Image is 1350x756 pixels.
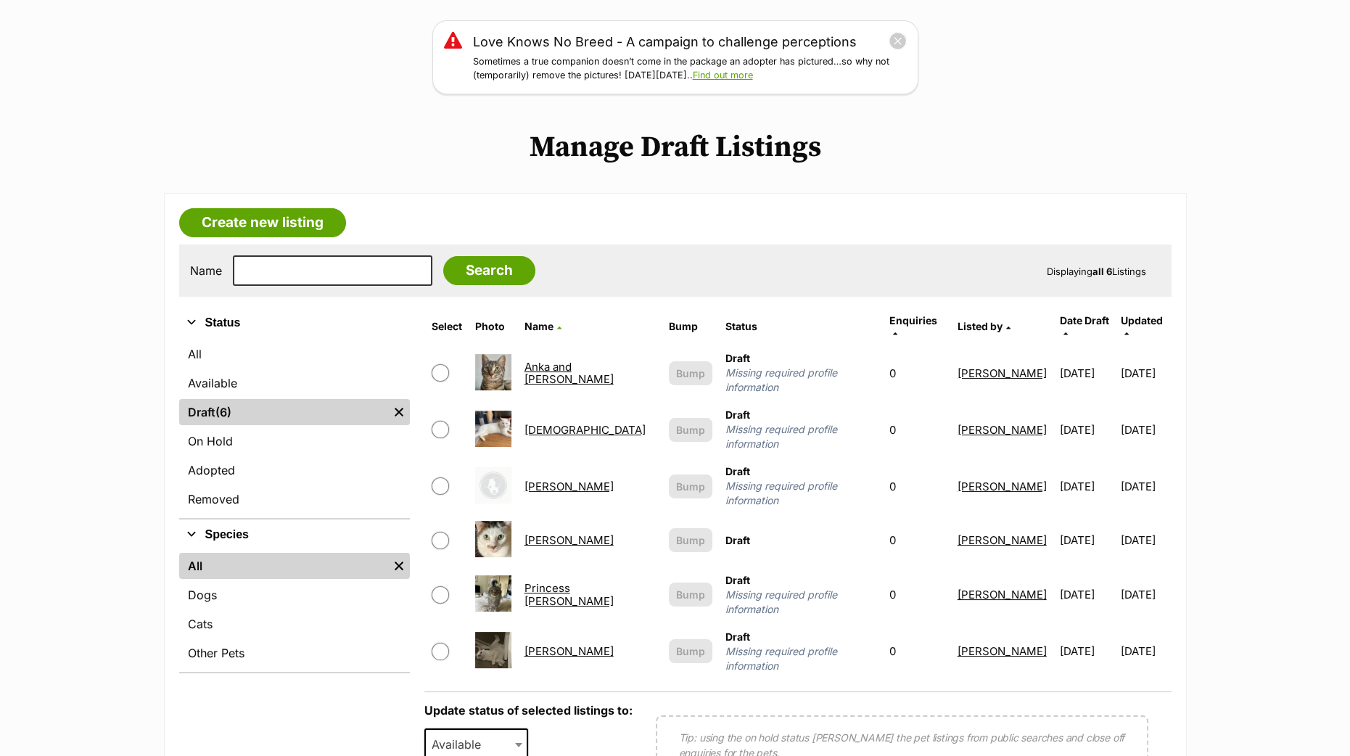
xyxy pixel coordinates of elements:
span: Missing required profile information [725,479,876,508]
span: Bump [676,479,705,494]
p: Sometimes a true companion doesn’t come in the package an adopter has pictured…so why not (tempor... [473,55,907,83]
th: Select [426,309,468,344]
a: Removed [179,486,410,512]
span: translation missing: en.admin.listings.index.attributes.date_draft [1060,314,1109,326]
button: close [889,32,907,50]
td: [DATE] [1121,515,1169,565]
a: [PERSON_NAME] [524,480,614,493]
div: Status [179,338,410,518]
a: [PERSON_NAME] [958,533,1047,547]
span: Missing required profile information [725,366,876,395]
span: Missing required profile information [725,422,876,451]
a: [DEMOGRAPHIC_DATA] [524,423,646,437]
img: Rupert [475,632,511,668]
a: Cats [179,611,410,637]
td: 0 [884,515,950,565]
td: [DATE] [1054,567,1120,623]
button: Bump [669,474,712,498]
a: Name [524,320,561,332]
button: Bump [669,583,712,607]
button: Status [179,313,410,332]
a: [PERSON_NAME] [958,644,1047,658]
a: All [179,341,410,367]
td: [DATE] [1054,624,1120,679]
a: [PERSON_NAME] [958,588,1047,601]
a: Date Draft [1060,314,1109,338]
td: 0 [884,345,950,400]
span: Draft [725,630,750,643]
th: Photo [469,309,517,344]
td: [DATE] [1054,515,1120,565]
a: Find out more [693,70,753,81]
a: Remove filter [388,553,410,579]
span: Draft [725,534,750,546]
a: [PERSON_NAME] [958,366,1047,380]
a: Available [179,370,410,396]
label: Update status of selected listings to: [424,703,633,718]
span: Bump [676,644,705,659]
td: 0 [884,567,950,623]
a: [PERSON_NAME] [524,533,614,547]
span: Bump [676,366,705,381]
a: Create new listing [179,208,346,237]
button: Bump [669,639,712,663]
td: [DATE] [1121,459,1169,514]
td: [DATE] [1054,402,1120,457]
strong: all 6 [1092,266,1112,277]
span: Updated [1121,314,1163,326]
span: (6) [215,403,231,421]
span: Bump [676,533,705,548]
span: Displaying Listings [1047,266,1146,277]
span: Bump [676,422,705,437]
a: On Hold [179,428,410,454]
a: Updated [1121,314,1163,338]
a: Listed by [958,320,1011,332]
span: Missing required profile information [725,644,876,673]
div: Species [179,550,410,672]
a: Remove filter [388,399,410,425]
span: Missing required profile information [725,588,876,617]
span: Draft [725,352,750,364]
span: translation missing: en.admin.listings.index.attributes.enquiries [889,314,937,326]
a: Dogs [179,582,410,608]
span: Bump [676,587,705,602]
a: Other Pets [179,640,410,666]
td: [DATE] [1121,624,1169,679]
th: Bump [663,309,718,344]
a: [PERSON_NAME] [958,480,1047,493]
a: All [179,553,388,579]
a: Princess [PERSON_NAME] [524,581,614,607]
a: [PERSON_NAME] [524,644,614,658]
a: Enquiries [889,314,937,338]
td: [DATE] [1054,459,1120,514]
a: [PERSON_NAME] [958,423,1047,437]
span: Listed by [958,320,1003,332]
img: Jon [475,467,511,504]
button: Species [179,525,410,544]
button: Bump [669,528,712,552]
input: Search [443,256,535,285]
td: [DATE] [1121,345,1169,400]
td: [DATE] [1054,345,1120,400]
span: Draft [725,408,750,421]
a: Adopted [179,457,410,483]
span: Name [524,320,553,332]
th: Status [720,309,882,344]
a: Draft [179,399,388,425]
a: Love Knows No Breed - A campaign to challenge perceptions [473,32,857,52]
a: Anka and [PERSON_NAME] [524,360,614,386]
span: Draft [725,574,750,586]
label: Name [190,264,222,277]
button: Bump [669,418,712,442]
td: 0 [884,624,950,679]
span: Available [426,734,495,755]
span: Draft [725,465,750,477]
td: [DATE] [1121,567,1169,623]
td: 0 [884,402,950,457]
button: Bump [669,361,712,385]
td: [DATE] [1121,402,1169,457]
td: 0 [884,459,950,514]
